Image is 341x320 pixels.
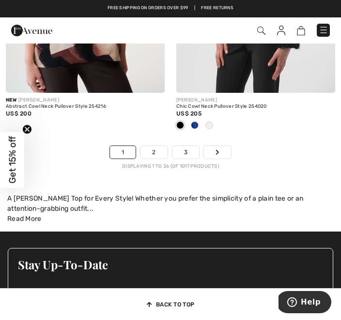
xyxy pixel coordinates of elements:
a: 1 [110,146,136,159]
div: Royal Sapphire 163 [187,118,202,134]
span: New [6,97,16,103]
div: Abstract Cowl Neck Pullover Style 254216 [6,104,165,110]
span: | [194,5,195,12]
img: 1ère Avenue [11,21,52,40]
a: 3 [172,146,199,159]
div: A [PERSON_NAME] Top for Every Style! Whether you prefer the simplicity of a plain tee or an atten... [7,193,334,214]
div: Winter White [202,118,217,134]
img: Menu [319,26,328,35]
img: My Info [277,26,285,36]
span: US$ 200 [6,110,31,117]
span: US$ 205 [176,110,201,117]
div: [PERSON_NAME] [6,97,165,104]
span: Latest News [108,287,154,299]
div: Chic Cowl Neck Pullover Style 254020 [176,104,335,110]
a: 2 [140,146,167,159]
iframe: Opens a widget where you can find more information [279,291,331,315]
h3: Stay Up-To-Date [18,258,323,271]
span: Get 15% off [7,136,18,184]
div: [PERSON_NAME] [176,97,335,104]
div: Black [173,118,187,134]
span: Read More [7,215,42,223]
img: Search [257,27,265,35]
button: Close teaser [22,125,32,134]
img: Shopping Bag [297,26,305,35]
a: Free shipping on orders over $99 [108,5,188,12]
a: 1ère Avenue [11,26,52,34]
a: Free Returns [201,5,233,12]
